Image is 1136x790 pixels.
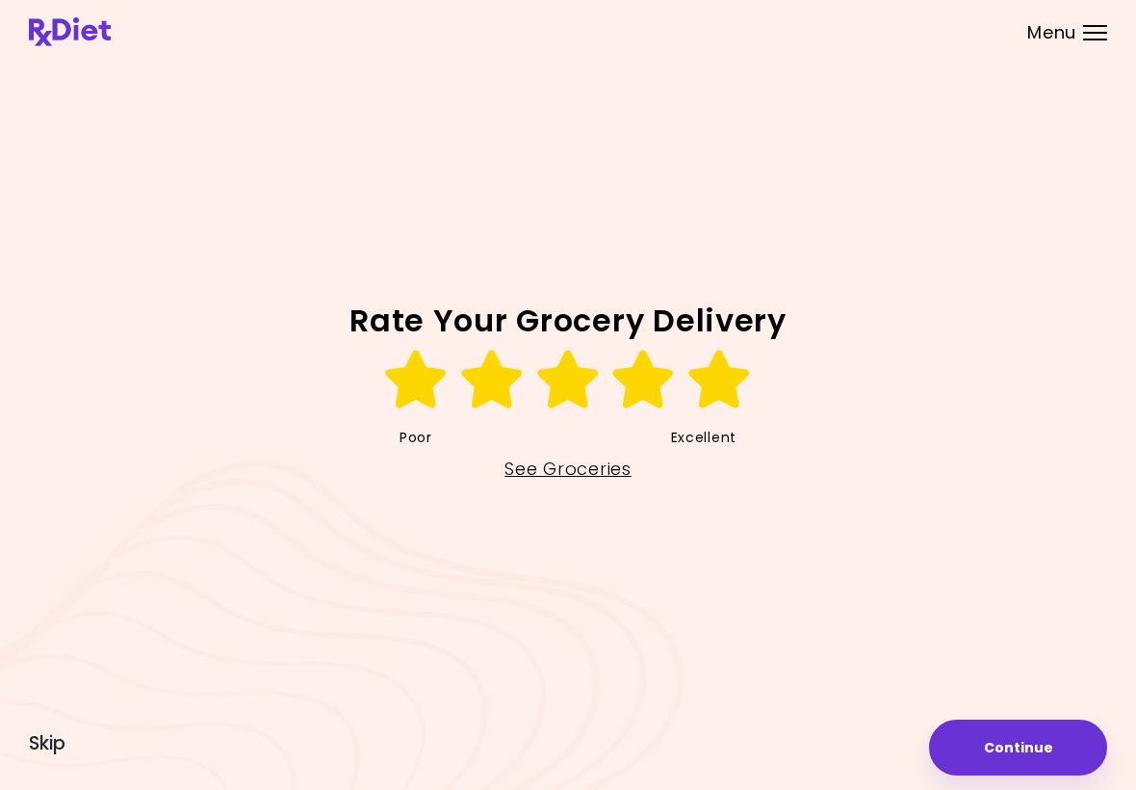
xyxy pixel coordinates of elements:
[29,305,1107,336] h2: Rate Your Grocery Delivery
[929,720,1107,776] button: Continue
[504,454,631,485] a: See Groceries
[29,17,111,46] img: RxDiet
[29,733,65,754] button: Skip
[1027,24,1076,41] span: Menu
[671,423,736,454] span: Excellent
[400,423,432,454] span: Poor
